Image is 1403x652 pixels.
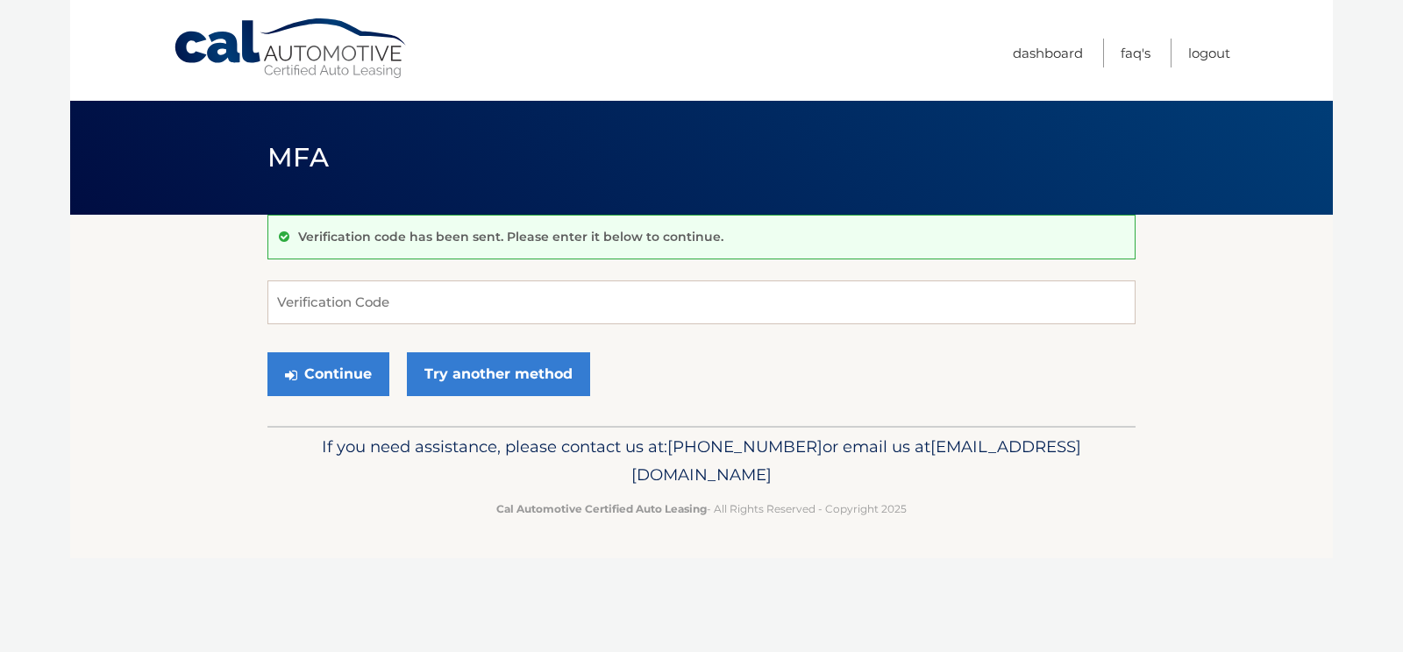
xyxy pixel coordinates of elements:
[1013,39,1083,67] a: Dashboard
[1121,39,1150,67] a: FAQ's
[279,433,1124,489] p: If you need assistance, please contact us at: or email us at
[631,436,1081,485] span: [EMAIL_ADDRESS][DOMAIN_NAME]
[267,280,1136,324] input: Verification Code
[298,229,723,244] p: Verification code has been sent. Please enter it below to continue.
[496,502,707,515] strong: Cal Automotive Certified Auto Leasing
[267,352,389,396] button: Continue
[1188,39,1230,67] a: Logout
[279,500,1124,518] p: - All Rights Reserved - Copyright 2025
[267,141,329,174] span: MFA
[667,436,823,457] span: [PHONE_NUMBER]
[407,352,590,396] a: Try another method
[173,18,410,80] a: Cal Automotive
